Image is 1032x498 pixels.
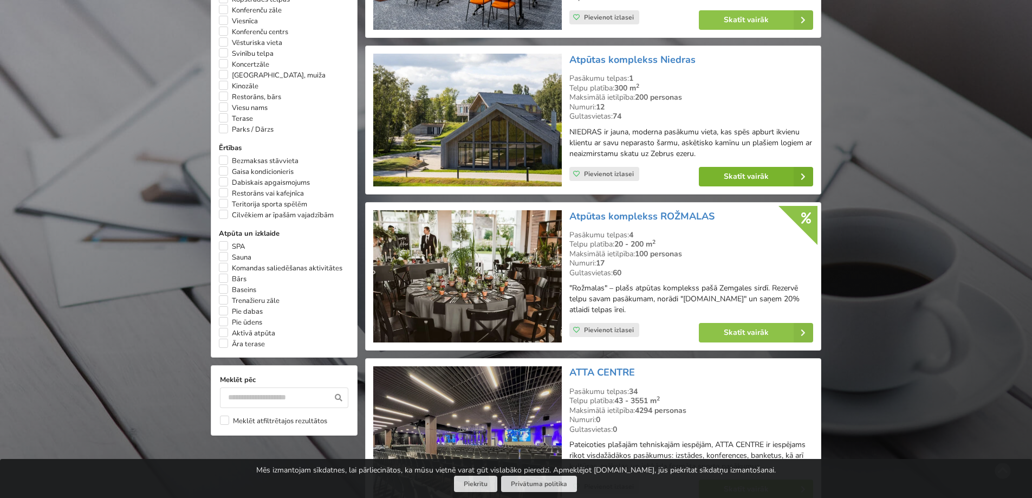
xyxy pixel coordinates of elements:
[219,143,349,153] label: Ērtības
[635,92,682,102] strong: 200 personas
[219,124,274,135] label: Parks / Dārzs
[219,295,280,306] label: Trenažieru zāle
[596,415,600,425] strong: 0
[219,317,262,328] label: Pie ūdens
[629,386,638,397] strong: 34
[219,5,282,16] label: Konferenču zāle
[219,81,258,92] label: Kinozāle
[219,199,307,210] label: Teritorija sporta spēlēm
[569,258,813,268] div: Numuri:
[569,387,813,397] div: Pasākumu telpas:
[614,83,639,93] strong: 300 m
[219,70,326,81] label: [GEOGRAPHIC_DATA], muiža
[569,102,813,112] div: Numuri:
[219,177,310,188] label: Dabiskais apgaismojums
[584,13,634,22] span: Pievienot izlasei
[613,111,621,121] strong: 74
[614,239,655,249] strong: 20 - 200 m
[569,83,813,93] div: Telpu platība:
[596,258,605,268] strong: 17
[219,306,263,317] label: Pie dabas
[219,37,282,48] label: Vēsturiska vieta
[219,59,269,70] label: Koncertzāle
[699,167,813,186] a: Skatīt vairāk
[629,230,633,240] strong: 4
[219,284,256,295] label: Baseins
[219,156,298,166] label: Bezmaksas stāvvieta
[219,113,253,124] label: Terase
[219,228,349,239] label: Atpūta un izklaide
[373,54,561,186] img: Viesu nams | Dobeles novads | Atpūtas komplekss Niedras
[569,53,696,66] a: Atpūtas komplekss Niedras
[569,268,813,278] div: Gultasvietas:
[569,210,715,223] a: Atpūtas komplekss ROŽMALAS
[219,48,274,59] label: Svinību telpa
[596,102,605,112] strong: 12
[219,166,294,177] label: Gaisa kondicionieris
[613,424,617,435] strong: 0
[657,394,660,403] sup: 2
[569,112,813,121] div: Gultasvietas:
[629,73,633,83] strong: 1
[219,263,342,274] label: Komandas saliedēšanas aktivitātes
[219,92,281,102] label: Restorāns, bārs
[584,326,634,334] span: Pievienot izlasei
[219,27,288,37] label: Konferenču centrs
[454,476,497,493] button: Piekrītu
[569,439,813,472] p: Pateicoties plašajām tehniskajām iespējām, ATTA CENTRE ir iespējams rīkot visdažādākos pasākumus:...
[614,396,660,406] strong: 43 - 3551 m
[613,268,621,278] strong: 60
[569,366,635,379] a: ATTA CENTRE
[219,274,246,284] label: Bārs
[219,241,245,252] label: SPA
[219,188,304,199] label: Restorāns vai kafejnīca
[699,323,813,342] a: Skatīt vairāk
[219,210,334,221] label: Cilvēkiem ar īpašām vajadzībām
[569,415,813,425] div: Numuri:
[373,210,561,343] img: Neierastas vietas | Ceraukste | Atpūtas komplekss ROŽMALAS
[219,328,275,339] label: Aktīvā atpūta
[220,416,327,426] label: Meklēt atfiltrētajos rezultātos
[220,374,348,385] label: Meklēt pēc
[635,405,686,416] strong: 4294 personas
[219,102,268,113] label: Viesu nams
[569,396,813,406] div: Telpu platība:
[569,93,813,102] div: Maksimālā ietilpība:
[569,74,813,83] div: Pasākumu telpas:
[501,476,577,493] a: Privātuma politika
[699,10,813,30] a: Skatīt vairāk
[569,283,813,315] p: "Rožmalas" – plašs atpūtas komplekss pašā Zemgales sirdī. Rezervē telpu savam pasākumam, norādi "...
[569,240,813,249] div: Telpu platība:
[569,249,813,259] div: Maksimālā ietilpība:
[569,127,813,159] p: NIEDRAS ir jauna, moderna pasākumu vieta, kas spēs apburt ikvienu klientu ar savu neparasto šarmu...
[635,249,682,259] strong: 100 personas
[219,339,265,350] label: Āra terase
[219,16,258,27] label: Viesnīca
[569,425,813,435] div: Gultasvietas:
[219,252,251,263] label: Sauna
[636,82,639,90] sup: 2
[569,406,813,416] div: Maksimālā ietilpība:
[569,230,813,240] div: Pasākumu telpas:
[584,170,634,178] span: Pievienot izlasei
[652,238,655,246] sup: 2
